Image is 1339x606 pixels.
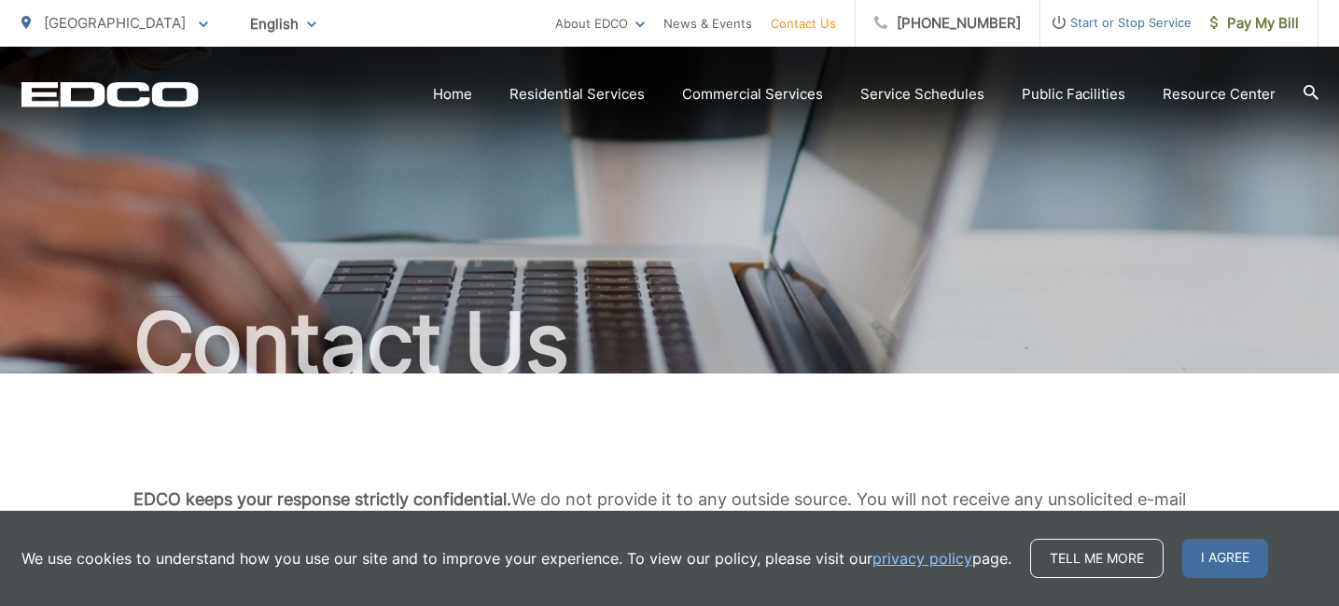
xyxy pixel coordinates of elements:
span: I agree [1182,539,1268,578]
span: English [236,7,330,40]
a: Public Facilities [1022,83,1125,106]
a: Commercial Services [682,83,823,106]
a: EDCD logo. Return to the homepage. [21,81,199,107]
a: About EDCO [555,12,645,35]
a: Service Schedules [860,83,984,106]
b: EDCO keeps your response strictly confidential. [133,489,511,509]
a: Residential Services [509,83,645,106]
a: Tell me more [1030,539,1164,578]
a: News & Events [663,12,752,35]
p: We use cookies to understand how you use our site and to improve your experience. To view our pol... [21,547,1011,570]
p: We do not provide it to any outside source. You will not receive any unsolicited e-mail as a resu... [133,486,1206,542]
a: Home [433,83,472,106]
span: [GEOGRAPHIC_DATA] [44,14,186,32]
a: privacy policy [872,547,972,570]
span: Pay My Bill [1210,12,1299,35]
a: Contact Us [771,12,836,35]
a: Resource Center [1163,83,1276,106]
h1: Contact Us [21,297,1318,390]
